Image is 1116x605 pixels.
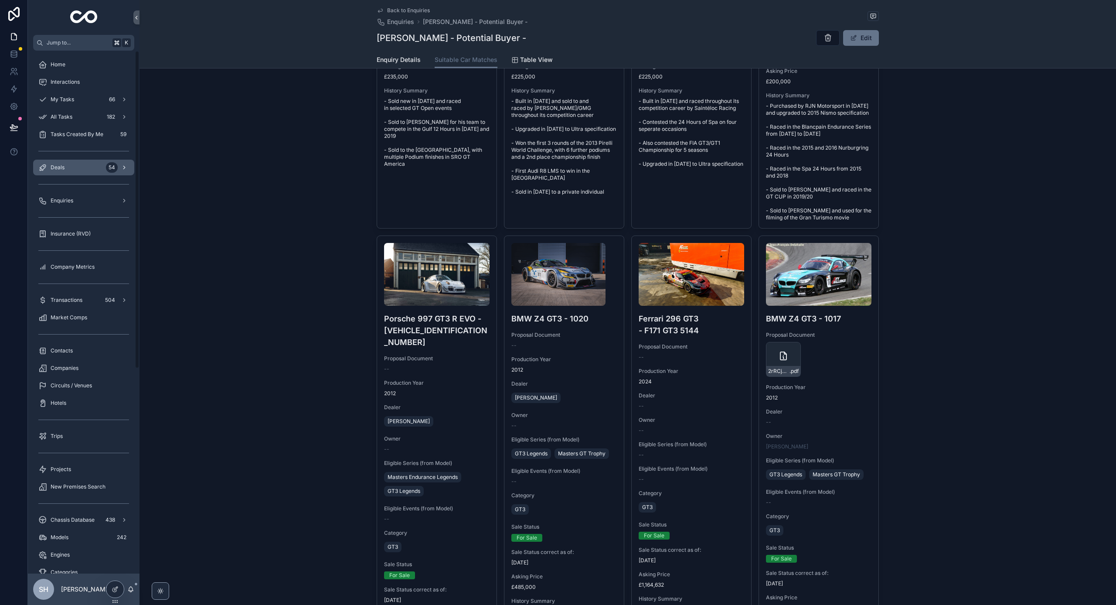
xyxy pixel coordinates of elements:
a: GT3 [639,502,656,513]
span: Masters Endurance Legends [388,474,458,481]
span: Production Year [766,384,871,391]
span: Categories [51,569,78,576]
span: Sale Status correct as of: [766,570,871,577]
span: Models [51,534,68,541]
span: Production Year [384,379,490,386]
span: Enquiries [387,17,414,26]
span: Eligible Events (from Model) [639,465,744,472]
span: Deals [51,164,65,171]
span: £1,164,632 [639,581,744,588]
a: Transactions504 [33,292,134,308]
a: GT3 [384,542,401,552]
span: -- [384,516,389,523]
span: Contacts [51,347,73,354]
span: Proposal Document [384,355,490,362]
span: Masters GT Trophy [558,450,606,457]
span: -- [639,451,644,458]
span: £485,000 [511,584,617,591]
a: Models242 [33,530,134,545]
span: History Summary [766,92,871,99]
a: Tasks Created By Me59 [33,126,134,142]
div: For Sale [644,532,664,540]
a: Suitable Car Matches [435,52,497,68]
span: K [123,39,130,46]
div: 438 [103,515,118,525]
span: GT3 [515,506,525,513]
span: Dealer [766,408,871,415]
span: [DATE] [511,559,617,566]
div: 54 [106,162,118,173]
img: WM_Nogaro-2012-04-09-017.jpg [766,243,871,306]
span: 2rRCjwgXjd5m4YnyiSTZxk [768,368,789,375]
span: GT3 Legends [515,450,548,457]
span: Owner [766,433,871,440]
a: [PERSON_NAME] [511,393,561,403]
a: Companies [33,360,134,376]
a: Contacts [33,343,134,359]
div: For Sale [771,555,792,563]
img: 6787daa1ab35fd5d291a104d_main-2012-porsche-911-gt3-r-evo-aports-purpose.jpg [384,243,490,306]
a: Projects [33,461,134,477]
span: Eligible Events (from Model) [766,489,871,496]
a: [PERSON_NAME] [766,443,808,450]
span: Home [51,61,65,68]
span: -- [384,366,389,373]
a: Enquiries [377,17,414,26]
span: 2024 [639,378,744,385]
span: -- [639,476,644,483]
span: Jump to... [47,39,109,46]
span: Masters GT Trophy [813,471,860,478]
span: Dealer [511,380,617,387]
div: 182 [104,112,118,122]
a: Masters GT Trophy [809,469,864,480]
div: 242 [114,532,129,543]
span: Asking Price [639,571,744,578]
span: Eligible Series (from Model) [766,457,871,464]
span: -- [639,354,644,361]
img: App logo [70,10,98,24]
a: Company Metrics [33,259,134,275]
span: Eligible Series (from Model) [639,441,744,448]
a: Hotels [33,395,134,411]
a: GT3 Legends [766,469,806,480]
span: History Summary [639,595,744,602]
span: Suitable Car Matches [435,55,497,64]
span: 2012 [766,394,871,401]
span: Eligible Series (from Model) [511,436,617,443]
span: Sale Status [384,561,490,568]
a: Market Comps [33,310,134,325]
span: Owner [511,412,617,419]
span: .pdf [789,368,799,375]
span: All Tasks [51,113,72,120]
a: Circuits / Venues [33,378,134,393]
span: -- [766,419,771,426]
a: Enquiry Details [377,52,421,69]
span: Asking Price [766,68,871,75]
span: New Premises Search [51,483,105,490]
span: -- [766,499,771,506]
span: Eligible Events (from Model) [384,505,490,512]
span: Sale Status correct as of: [639,547,744,554]
a: GT3 Legends [511,448,551,459]
span: 2012 [511,366,617,373]
span: Tasks Created By Me [51,131,103,138]
span: Hotels [51,400,66,407]
span: Category [766,513,871,520]
span: Eligible Events (from Model) [511,468,617,475]
span: Proposal Document [639,343,744,350]
span: Owner [384,435,490,442]
h4: BMW Z4 GT3 - 1020 [511,313,617,325]
span: -- [511,422,517,429]
span: 2012 [384,390,490,397]
span: SH [39,584,48,595]
span: Sale Status [511,523,617,530]
button: Edit [843,30,879,46]
p: [PERSON_NAME] [61,585,111,594]
span: Dealer [639,392,744,399]
span: -- [639,427,644,434]
a: [PERSON_NAME] - Potential Buyer - [423,17,527,26]
span: Transactions [51,297,82,304]
a: Table View [511,52,553,69]
span: GT3 [642,504,653,511]
span: [DATE] [766,580,871,587]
